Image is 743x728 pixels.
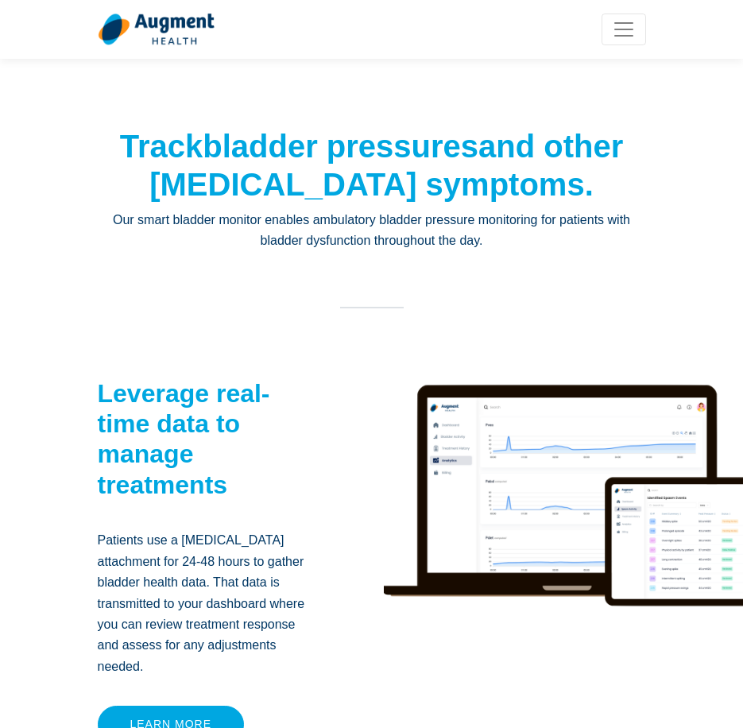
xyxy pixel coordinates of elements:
[98,378,312,501] h2: Leverage real-time data to manage treatments
[98,210,646,252] p: Our smart bladder monitor enables ambulatory bladder pressure monitoring for patients with bladde...
[98,13,215,46] img: logo
[203,129,478,164] strong: bladder pressures
[98,530,312,677] p: Patients use a [MEDICAL_DATA] attachment for 24-48 hours to gather bladder health data. That data...
[98,127,646,203] h1: Track and other [MEDICAL_DATA] symptoms.
[602,14,646,45] button: Toggle navigation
